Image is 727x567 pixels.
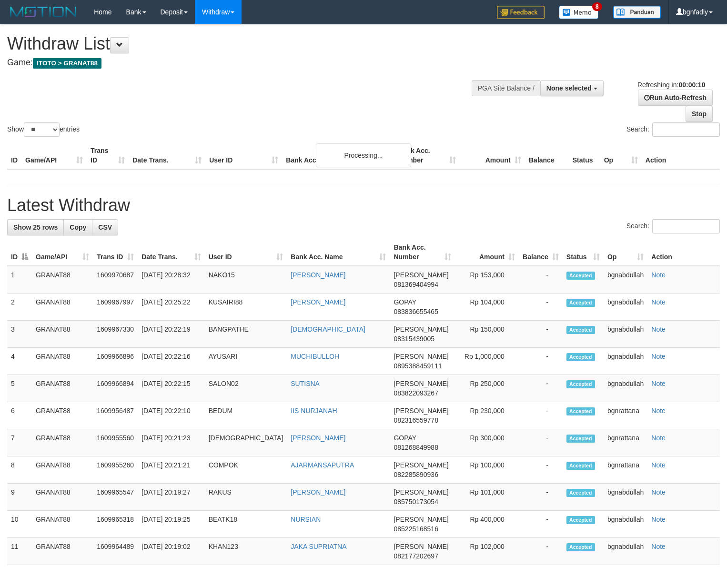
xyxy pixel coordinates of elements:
[98,223,112,231] span: CSV
[92,219,118,235] a: CSV
[7,484,32,511] td: 9
[394,488,448,496] span: [PERSON_NAME]
[678,81,705,89] strong: 00:00:10
[566,489,595,497] span: Accepted
[32,321,93,348] td: GRANAT88
[93,456,138,484] td: 1609955260
[455,429,519,456] td: Rp 300,000
[604,294,647,321] td: bgnabdullah
[519,429,563,456] td: -
[394,389,438,397] span: Copy 083822093267 to clipboard
[291,298,345,306] a: [PERSON_NAME]
[604,402,647,429] td: bgnrattana
[7,402,32,429] td: 6
[93,402,138,429] td: 1609956487
[7,34,475,53] h1: Withdraw List
[291,516,321,523] a: NURSIAN
[394,516,448,523] span: [PERSON_NAME]
[205,456,287,484] td: COMPOK
[138,266,204,294] td: [DATE] 20:28:32
[566,326,595,334] span: Accepted
[7,239,32,266] th: ID: activate to sort column descending
[390,239,454,266] th: Bank Acc. Number: activate to sort column ascending
[138,456,204,484] td: [DATE] 20:21:21
[287,239,390,266] th: Bank Acc. Name: activate to sort column ascending
[138,348,204,375] td: [DATE] 20:22:16
[455,484,519,511] td: Rp 101,000
[138,538,204,565] td: [DATE] 20:19:02
[519,294,563,321] td: -
[613,6,661,19] img: panduan.png
[87,142,129,169] th: Trans ID
[519,348,563,375] td: -
[394,298,416,306] span: GOPAY
[205,348,287,375] td: AYUSARI
[93,294,138,321] td: 1609967997
[32,294,93,321] td: GRANAT88
[7,196,720,215] h1: Latest Withdraw
[205,266,287,294] td: NAKO15
[455,402,519,429] td: Rp 230,000
[93,429,138,456] td: 1609955560
[7,321,32,348] td: 3
[138,294,204,321] td: [DATE] 20:25:22
[32,456,93,484] td: GRANAT88
[455,375,519,402] td: Rp 250,000
[205,402,287,429] td: BEDUM
[7,375,32,402] td: 5
[205,294,287,321] td: KUSAIRI88
[455,456,519,484] td: Rp 100,000
[394,552,438,560] span: Copy 082177202697 to clipboard
[651,488,666,496] a: Note
[566,543,595,551] span: Accepted
[519,266,563,294] td: -
[7,219,64,235] a: Show 25 rows
[205,429,287,456] td: [DEMOGRAPHIC_DATA]
[563,239,604,266] th: Status: activate to sort column ascending
[7,429,32,456] td: 7
[7,511,32,538] td: 10
[32,239,93,266] th: Game/API: activate to sort column ascending
[546,84,592,92] span: None selected
[455,294,519,321] td: Rp 104,000
[626,122,720,137] label: Search:
[652,122,720,137] input: Search:
[291,407,337,415] a: IIS NURJANAH
[652,219,720,233] input: Search:
[394,498,438,506] span: Copy 085750173054 to clipboard
[592,2,602,11] span: 8
[13,223,58,231] span: Show 25 rows
[651,271,666,279] a: Note
[93,348,138,375] td: 1609966896
[138,375,204,402] td: [DATE] 20:22:15
[519,239,563,266] th: Balance: activate to sort column ascending
[205,484,287,511] td: RAKUS
[70,223,86,231] span: Copy
[604,429,647,456] td: bgnrattana
[205,538,287,565] td: KHAN123
[316,143,411,167] div: Processing...
[7,5,80,19] img: MOTION_logo.png
[566,380,595,388] span: Accepted
[604,348,647,375] td: bgnabdullah
[7,122,80,137] label: Show entries
[566,516,595,524] span: Accepted
[93,375,138,402] td: 1609966894
[566,435,595,443] span: Accepted
[600,142,642,169] th: Op
[455,266,519,294] td: Rp 153,000
[651,380,666,387] a: Note
[291,488,345,496] a: [PERSON_NAME]
[291,325,365,333] a: [DEMOGRAPHIC_DATA]
[394,444,438,451] span: Copy 081268849988 to clipboard
[7,266,32,294] td: 1
[394,335,434,343] span: Copy 08315439005 to clipboard
[7,538,32,565] td: 11
[205,239,287,266] th: User ID: activate to sort column ascending
[138,402,204,429] td: [DATE] 20:22:10
[642,142,720,169] th: Action
[604,538,647,565] td: bgnabdullah
[394,461,448,469] span: [PERSON_NAME]
[138,429,204,456] td: [DATE] 20:21:23
[282,142,394,169] th: Bank Acc. Name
